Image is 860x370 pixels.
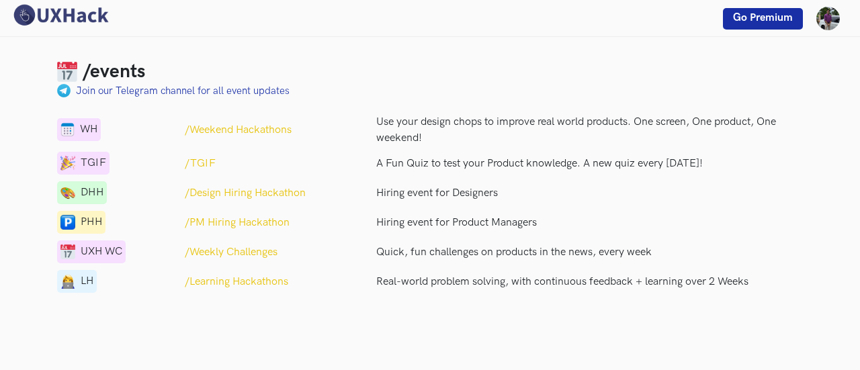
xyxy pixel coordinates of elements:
a: Go Premium [723,8,803,30]
a: /PM Hiring Hackathon [185,215,290,231]
p: Real-world problem solving, with continuous feedback + learning over 2 Weeks [376,274,803,290]
a: Hiring event for Product Managers [376,215,803,231]
span: Go Premium [733,11,793,24]
img: calendar-1 [60,244,75,259]
span: PHH [81,214,102,230]
p: Use your design chops to improve real world products. One screen, One product, One weekend! [376,114,803,146]
span: UXH WC [81,244,122,260]
span: TGIF [81,155,106,171]
a: /Design Hiring Hackathon [185,185,306,201]
p: Quick, fun challenges on products in the news, every week [376,244,803,261]
img: palette [57,84,71,97]
img: Calendar [57,62,77,82]
a: parkingPHH [57,220,105,233]
img: lady [60,274,75,289]
img: telegram [60,185,75,200]
a: /Weekly Challenges [185,244,277,261]
a: /TGIF [185,156,216,172]
img: calendar-1 [60,156,75,171]
span: DHH [81,185,103,201]
span: LH [81,273,93,289]
a: Hiring event for Designers [376,185,803,201]
a: Join our Telegram channel for all event updates [76,83,290,99]
a: /Learning Hackathons [185,274,288,290]
img: Your profile pic [816,7,840,30]
img: UXHack logo [10,3,111,27]
span: WH [80,122,97,138]
img: parking [60,215,75,230]
h3: /events [83,60,145,83]
img: calendar-1 [60,122,75,137]
a: /Weekend Hackathons [185,122,292,138]
p: A Fun Quiz to test your Product knowledge. A new quiz every [DATE]! [376,156,803,172]
a: telegramDHH [57,191,107,203]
